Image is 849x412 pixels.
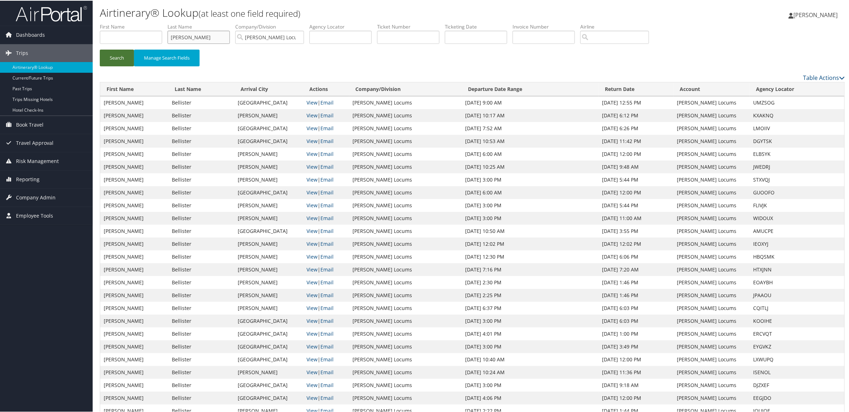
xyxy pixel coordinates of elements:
[307,330,318,336] a: View
[307,188,318,195] a: View
[100,340,168,352] td: [PERSON_NAME]
[674,224,750,237] td: [PERSON_NAME] Locums
[234,185,303,198] td: [GEOGRAPHIC_DATA]
[462,198,598,211] td: [DATE] 3:00 PM
[674,352,750,365] td: [PERSON_NAME] Locums
[750,198,844,211] td: FLIVJK
[750,173,844,185] td: STXVQJ
[349,352,462,365] td: [PERSON_NAME] Locums
[307,111,318,118] a: View
[303,121,349,134] td: |
[349,121,462,134] td: [PERSON_NAME] Locums
[320,381,334,388] a: Email
[462,263,598,275] td: [DATE] 7:16 PM
[234,147,303,160] td: [PERSON_NAME]
[320,253,334,259] a: Email
[168,275,234,288] td: Bellister
[303,301,349,314] td: |
[349,147,462,160] td: [PERSON_NAME] Locums
[234,275,303,288] td: [PERSON_NAME]
[100,250,168,263] td: [PERSON_NAME]
[674,263,750,275] td: [PERSON_NAME] Locums
[750,275,844,288] td: EOAYBH
[750,263,844,275] td: HTXJNN
[100,134,168,147] td: [PERSON_NAME]
[462,237,598,250] td: [DATE] 12:02 PM
[307,124,318,131] a: View
[320,368,334,375] a: Email
[100,301,168,314] td: [PERSON_NAME]
[234,82,303,96] th: Arrival City: activate to sort column ascending
[462,391,598,404] td: [DATE] 4:06 PM
[168,108,234,121] td: Bellister
[303,352,349,365] td: |
[320,394,334,401] a: Email
[134,49,200,66] button: Manage Search Fields
[168,121,234,134] td: Bellister
[462,211,598,224] td: [DATE] 3:00 PM
[320,124,334,131] a: Email
[168,173,234,185] td: Bellister
[16,206,53,224] span: Employee Tools
[234,160,303,173] td: [PERSON_NAME]
[234,288,303,301] td: [PERSON_NAME]
[598,173,673,185] td: [DATE] 5:44 PM
[674,96,750,108] td: [PERSON_NAME] Locums
[303,340,349,352] td: |
[462,352,598,365] td: [DATE] 10:40 AM
[168,250,234,263] td: Bellister
[303,82,349,96] th: Actions
[803,73,845,81] a: Table Actions
[307,150,318,157] a: View
[320,227,334,234] a: Email
[16,170,40,188] span: Reporting
[307,291,318,298] a: View
[100,173,168,185] td: [PERSON_NAME]
[320,317,334,324] a: Email
[303,237,349,250] td: |
[320,278,334,285] a: Email
[462,185,598,198] td: [DATE] 6:00 AM
[598,211,673,224] td: [DATE] 11:00 AM
[100,288,168,301] td: [PERSON_NAME]
[320,355,334,362] a: Email
[513,22,580,30] label: Invoice Number
[462,327,598,340] td: [DATE] 4:01 PM
[234,173,303,185] td: [PERSON_NAME]
[168,288,234,301] td: Bellister
[234,352,303,365] td: [GEOGRAPHIC_DATA]
[307,163,318,169] a: View
[168,82,234,96] th: Last Name: activate to sort column ascending
[462,224,598,237] td: [DATE] 10:50 AM
[16,44,28,61] span: Trips
[462,275,598,288] td: [DATE] 2:30 PM
[750,82,844,96] th: Agency Locator: activate to sort column ascending
[320,98,334,105] a: Email
[100,198,168,211] td: [PERSON_NAME]
[303,160,349,173] td: |
[320,163,334,169] a: Email
[462,301,598,314] td: [DATE] 6:37 PM
[349,314,462,327] td: [PERSON_NAME] Locums
[598,340,673,352] td: [DATE] 3:49 PM
[100,211,168,224] td: [PERSON_NAME]
[349,365,462,378] td: [PERSON_NAME] Locums
[598,391,673,404] td: [DATE] 12:00 PM
[168,340,234,352] td: Bellister
[674,327,750,340] td: [PERSON_NAME] Locums
[674,288,750,301] td: [PERSON_NAME] Locums
[307,368,318,375] a: View
[16,25,45,43] span: Dashboards
[303,275,349,288] td: |
[234,96,303,108] td: [GEOGRAPHIC_DATA]
[234,327,303,340] td: [GEOGRAPHIC_DATA]
[303,147,349,160] td: |
[598,185,673,198] td: [DATE] 12:00 PM
[235,22,309,30] label: Company/Division
[598,198,673,211] td: [DATE] 5:44 PM
[303,134,349,147] td: |
[750,250,844,263] td: HBQSMK
[320,201,334,208] a: Email
[598,288,673,301] td: [DATE] 1:46 PM
[750,185,844,198] td: GUOOFO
